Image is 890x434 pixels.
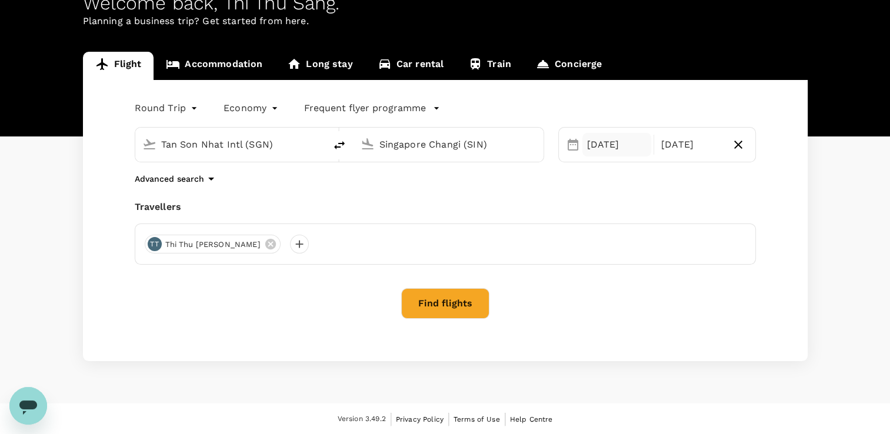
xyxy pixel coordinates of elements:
[582,133,652,156] div: [DATE]
[304,101,426,115] p: Frequent flyer programme
[317,143,319,145] button: Open
[83,14,808,28] p: Planning a business trip? Get started from here.
[145,235,281,253] div: TTThi Thu [PERSON_NAME]
[161,135,301,153] input: Depart from
[396,415,444,423] span: Privacy Policy
[379,135,519,153] input: Going to
[510,415,553,423] span: Help Centre
[224,99,281,118] div: Economy
[154,52,275,80] a: Accommodation
[535,143,538,145] button: Open
[158,239,268,251] span: Thi Thu [PERSON_NAME]
[510,413,553,426] a: Help Centre
[135,200,756,214] div: Travellers
[325,131,354,159] button: delete
[401,288,489,319] button: Find flights
[454,413,500,426] a: Terms of Use
[396,413,444,426] a: Privacy Policy
[656,133,726,156] div: [DATE]
[456,52,524,80] a: Train
[275,52,365,80] a: Long stay
[524,52,614,80] a: Concierge
[135,99,201,118] div: Round Trip
[454,415,500,423] span: Terms of Use
[135,172,218,186] button: Advanced search
[83,52,154,80] a: Flight
[135,173,204,185] p: Advanced search
[148,237,162,251] div: TT
[365,52,456,80] a: Car rental
[304,101,440,115] button: Frequent flyer programme
[338,413,386,425] span: Version 3.49.2
[9,387,47,425] iframe: Button to launch messaging window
